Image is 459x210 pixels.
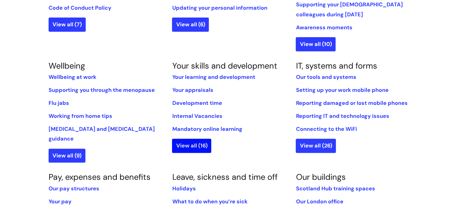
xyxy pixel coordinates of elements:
a: Our London office [296,198,343,205]
a: View all (16) [172,139,211,153]
a: Wellbeing [49,60,85,71]
a: Setting up your work mobile phone [296,86,388,94]
a: Code of Conduct Policy [49,4,111,11]
a: Supporting your [DEMOGRAPHIC_DATA] colleagues during [DATE] [296,1,403,18]
a: View all (10) [296,37,336,51]
a: Supporting you through the menopause [49,86,155,94]
a: Our buildings [296,172,346,182]
a: Your skills and development [172,60,277,71]
a: Your pay [49,198,72,205]
a: Our pay structures [49,185,99,192]
a: View all (6) [172,18,209,31]
a: Connecting to the WiFi [296,125,357,133]
a: Your appraisals [172,86,213,94]
a: Our tools and systems [296,73,356,81]
a: Reporting damaged or lost mobile phones [296,99,407,107]
a: IT, systems and forms [296,60,377,71]
a: Pay, expenses and benefits [49,172,151,182]
a: Updating your personal information [172,4,267,11]
a: View all (7) [49,18,86,31]
a: Awareness moments [296,24,352,31]
a: Flu jabs [49,99,69,107]
a: Wellbeing at work [49,73,96,81]
a: What to do when you’re sick [172,198,247,205]
a: View all (26) [296,139,336,153]
a: Internal Vacancies [172,112,222,120]
a: Scotland Hub training spaces [296,185,375,192]
a: Reporting IT and technology issues [296,112,389,120]
a: Development time [172,99,222,107]
a: Working from home tips [49,112,112,120]
a: Leave, sickness and time off [172,172,277,182]
a: View all (9) [49,149,85,163]
a: Mandatory online learning [172,125,242,133]
a: Holidays [172,185,196,192]
a: [MEDICAL_DATA] and [MEDICAL_DATA] guidance [49,125,155,142]
a: Your learning and development [172,73,255,81]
